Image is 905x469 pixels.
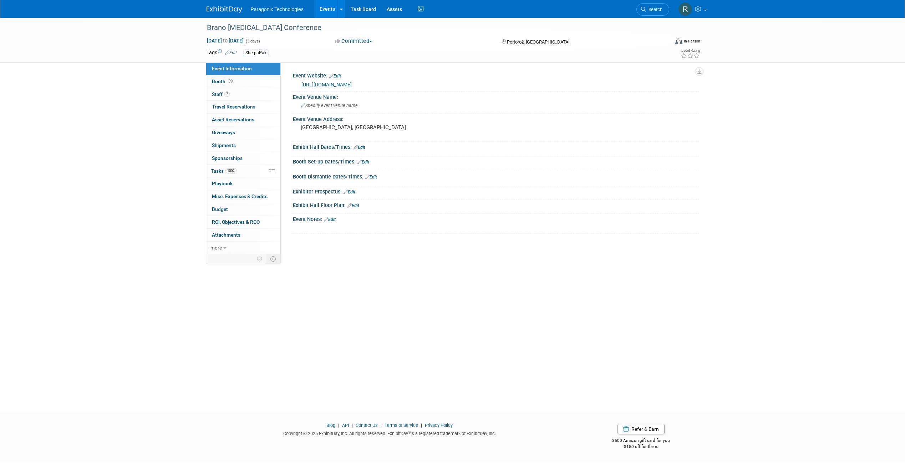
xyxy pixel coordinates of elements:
[254,254,266,263] td: Personalize Event Tab Strip
[266,254,280,263] td: Toggle Event Tabs
[293,186,699,196] div: Exhibitor Prospectus:
[584,444,699,450] div: $150 off for them.
[301,82,352,87] a: [URL][DOMAIN_NAME]
[206,88,280,101] a: Staff2
[293,156,699,166] div: Booth Set-up Dates/Times:
[206,75,280,88] a: Booth
[225,50,237,55] a: Edit
[212,117,254,122] span: Asset Reservations
[293,70,699,80] div: Event Website:
[251,6,304,12] span: Paragonix Technologies
[212,181,233,186] span: Playbook
[225,168,237,173] span: 100%
[211,168,237,174] span: Tasks
[212,104,255,110] span: Travel Reservations
[293,200,699,209] div: Exhibit Hall Floor Plan:
[207,6,242,13] img: ExhibitDay
[324,217,336,222] a: Edit
[206,62,280,75] a: Event Information
[408,430,411,434] sup: ®
[212,232,240,238] span: Attachments
[646,7,662,12] span: Search
[617,424,665,434] a: Refer & Earn
[243,49,269,57] div: SherpaPak
[207,429,573,437] div: Copyright © 2025 ExhibitDay, Inc. All rights reserved. ExhibitDay is a registered trademark of Ex...
[210,245,222,251] span: more
[245,39,260,44] span: (3 days)
[356,423,378,428] a: Contact Us
[675,38,682,44] img: Format-Inperson.png
[212,91,230,97] span: Staff
[293,92,699,101] div: Event Venue Name:
[222,38,229,44] span: to
[425,423,453,428] a: Privacy Policy
[507,39,569,45] span: Portorož, [GEOGRAPHIC_DATA]
[206,242,280,254] a: more
[212,155,243,161] span: Sponsorships
[681,49,700,52] div: Event Rating
[329,74,341,79] a: Edit
[206,101,280,113] a: Travel Reservations
[212,193,268,199] span: Misc. Expenses & Credits
[204,21,659,34] div: Brano [MEDICAL_DATA] Conference
[584,433,699,449] div: $500 Amazon gift card for you,
[342,423,349,428] a: API
[627,37,701,48] div: Event Format
[206,190,280,203] a: Misc. Expenses & Credits
[212,142,236,148] span: Shipments
[678,2,692,16] img: Rachel Jenkins
[206,229,280,241] a: Attachments
[212,219,260,225] span: ROI, Objectives & ROO
[206,177,280,190] a: Playbook
[683,39,700,44] div: In-Person
[224,91,230,97] span: 2
[206,126,280,139] a: Giveaways
[385,423,418,428] a: Terms of Service
[206,216,280,228] a: ROI, Objectives & ROO
[293,114,699,123] div: Event Venue Address:
[379,423,383,428] span: |
[206,114,280,126] a: Asset Reservations
[206,165,280,177] a: Tasks100%
[293,171,699,181] div: Booth Dismantle Dates/Times:
[207,37,244,44] span: [DATE] [DATE]
[350,423,355,428] span: |
[357,160,369,165] a: Edit
[293,142,699,151] div: Exhibit Hall Dates/Times:
[636,3,669,16] a: Search
[354,145,365,150] a: Edit
[301,124,454,131] pre: [GEOGRAPHIC_DATA], [GEOGRAPHIC_DATA]
[332,37,375,45] button: Committed
[326,423,335,428] a: Blog
[206,152,280,165] a: Sponsorships
[206,203,280,216] a: Budget
[206,139,280,152] a: Shipments
[212,130,235,135] span: Giveaways
[365,175,377,180] a: Edit
[336,423,341,428] span: |
[419,423,424,428] span: |
[212,79,234,84] span: Booth
[227,79,234,84] span: Booth not reserved yet
[344,190,355,195] a: Edit
[212,206,228,212] span: Budget
[212,66,252,71] span: Event Information
[301,103,358,108] span: Specify event venue name
[347,203,359,208] a: Edit
[207,49,237,57] td: Tags
[293,214,699,223] div: Event Notes:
